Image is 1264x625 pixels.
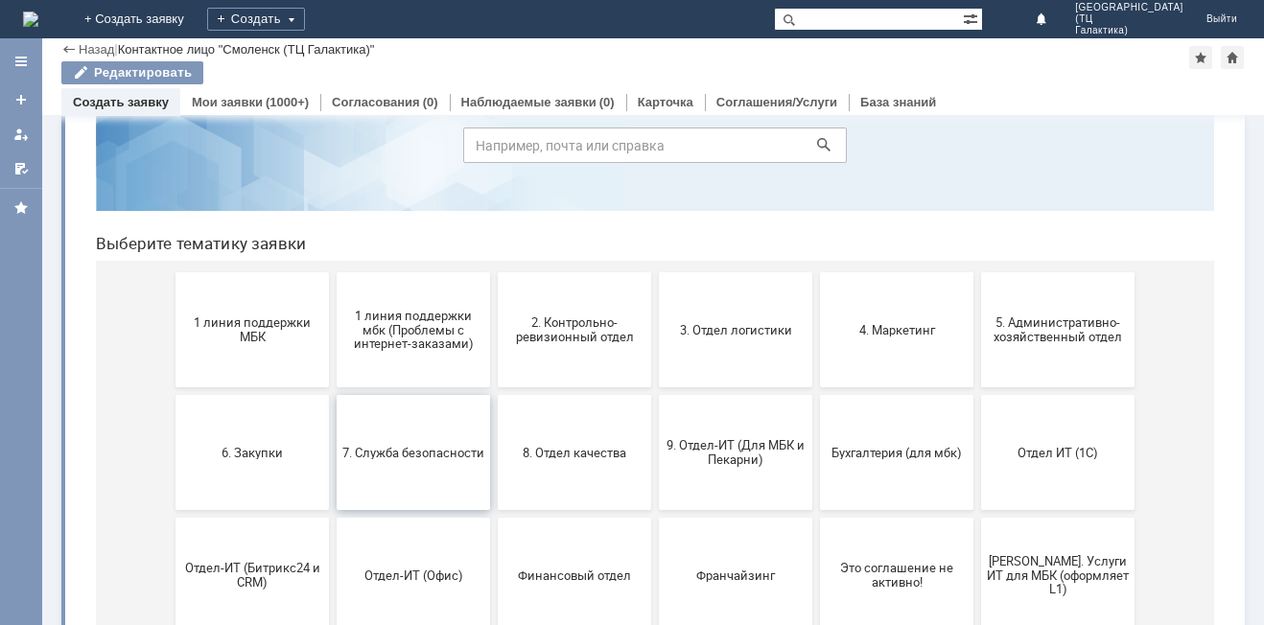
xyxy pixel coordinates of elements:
[584,280,726,294] span: 3. Отдел логистики
[423,95,438,109] div: (0)
[906,511,1048,554] span: [PERSON_NAME]. Услуги ИТ для МБК (оформляет L1)
[79,42,114,57] a: Назад
[192,95,263,109] a: Мои заявки
[716,95,837,109] a: Соглашения/Услуги
[101,403,243,417] span: 6. Закупки
[6,153,36,184] a: Мои согласования
[95,353,248,468] button: 6. Закупки
[1221,46,1244,69] div: Сделать домашней страницей
[6,84,36,115] a: Создать заявку
[906,403,1048,417] span: Отдел ИТ (1С)
[638,95,693,109] a: Карточка
[23,12,38,27] img: logo
[101,519,243,547] span: Отдел-ИТ (Битрикс24 и CRM)
[584,396,726,425] span: 9. Отдел-ИТ (Для МБК и Пекарни)
[383,47,766,66] label: Воспользуйтесь поиском
[256,353,410,468] button: 7. Служба безопасности
[461,95,597,109] a: Наблюдаемые заявки
[745,280,887,294] span: 4. Маркетинг
[95,230,248,345] button: 1 линия поддержки МБК
[383,85,766,121] input: Например, почта или справка
[15,192,1134,211] header: Выберите тематику заявки
[963,9,982,27] span: Расширенный поиск
[262,403,404,417] span: 7. Служба безопасности
[1075,25,1183,36] span: Галактика)
[73,95,169,109] a: Создать заявку
[23,12,38,27] a: Перейти на домашнюю страницу
[262,525,404,540] span: Отдел-ИТ (Офис)
[256,475,410,590] button: Отдел-ИТ (Офис)
[1189,46,1212,69] div: Добавить в избранное
[1075,13,1183,25] span: (ТЦ
[599,95,615,109] div: (0)
[423,273,565,302] span: 2. Контрольно-ревизионный отдел
[739,230,893,345] button: 4. Маркетинг
[114,41,117,56] div: |
[906,273,1048,302] span: 5. Административно-хозяйственный отдел
[207,8,305,31] div: Создать
[256,230,410,345] button: 1 линия поддержки мбк (Проблемы с интернет-заказами)
[266,95,309,109] div: (1000+)
[745,519,887,547] span: Это соглашение не активно!
[332,95,420,109] a: Согласования
[745,403,887,417] span: Бухгалтерия (для мбк)
[578,475,732,590] button: Франчайзинг
[417,475,571,590] button: Финансовый отдел
[118,42,375,57] div: Контактное лицо "Смоленск (ТЦ Галактика)"
[95,475,248,590] button: Отдел-ИТ (Битрикс24 и CRM)
[417,353,571,468] button: 8. Отдел качества
[101,273,243,302] span: 1 линия поддержки МБК
[423,525,565,540] span: Финансовый отдел
[1075,2,1183,13] span: [GEOGRAPHIC_DATA]
[901,230,1054,345] button: 5. Административно-хозяйственный отдел
[578,230,732,345] button: 3. Отдел логистики
[739,353,893,468] button: Бухгалтерия (для мбк)
[262,266,404,309] span: 1 линия поддержки мбк (Проблемы с интернет-заказами)
[739,475,893,590] button: Это соглашение не активно!
[578,353,732,468] button: 9. Отдел-ИТ (Для МБК и Пекарни)
[901,475,1054,590] button: [PERSON_NAME]. Услуги ИТ для МБК (оформляет L1)
[417,230,571,345] button: 2. Контрольно-ревизионный отдел
[901,353,1054,468] button: Отдел ИТ (1С)
[584,525,726,540] span: Франчайзинг
[6,119,36,150] a: Мои заявки
[423,403,565,417] span: 8. Отдел качества
[860,95,936,109] a: База знаний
